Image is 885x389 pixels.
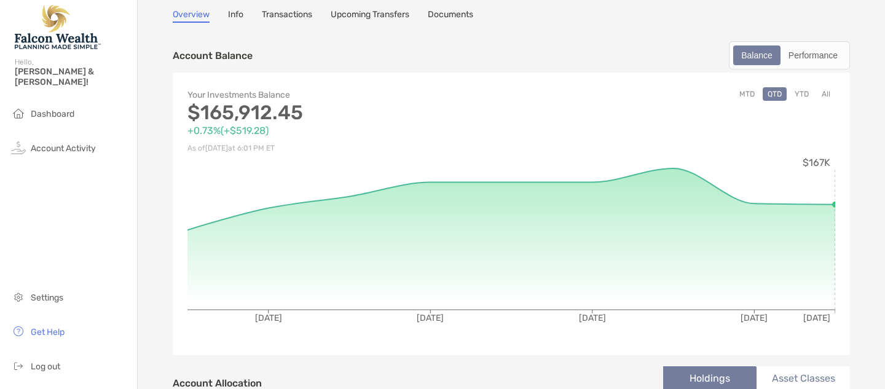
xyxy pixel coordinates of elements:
p: +0.73% ( +$519.28 ) [187,123,511,138]
img: logout icon [11,358,26,373]
span: Log out [31,361,60,372]
tspan: [DATE] [741,313,768,323]
p: $165,912.45 [187,105,511,120]
p: Your Investments Balance [187,87,511,103]
span: Account Activity [31,143,96,154]
p: Account Balance [173,48,253,63]
div: Balance [734,47,779,64]
h4: Account Allocation [173,377,262,389]
a: Transactions [262,9,312,23]
img: settings icon [11,289,26,304]
tspan: $167K [803,157,830,168]
button: QTD [763,87,787,101]
button: YTD [790,87,814,101]
a: Info [228,9,243,23]
span: Get Help [31,327,65,337]
button: All [817,87,835,101]
a: Upcoming Transfers [331,9,409,23]
img: Falcon Wealth Planning Logo [15,5,101,49]
img: get-help icon [11,324,26,339]
div: segmented control [729,41,850,69]
button: MTD [734,87,760,101]
a: Documents [428,9,473,23]
tspan: [DATE] [255,313,282,323]
a: Overview [173,9,210,23]
tspan: [DATE] [579,313,606,323]
span: Settings [31,293,63,303]
img: activity icon [11,140,26,155]
tspan: [DATE] [417,313,444,323]
img: household icon [11,106,26,120]
p: As of [DATE] at 6:01 PM ET [187,141,511,156]
span: [PERSON_NAME] & [PERSON_NAME]! [15,66,130,87]
tspan: [DATE] [803,313,830,323]
div: Performance [782,47,844,64]
span: Dashboard [31,109,74,119]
